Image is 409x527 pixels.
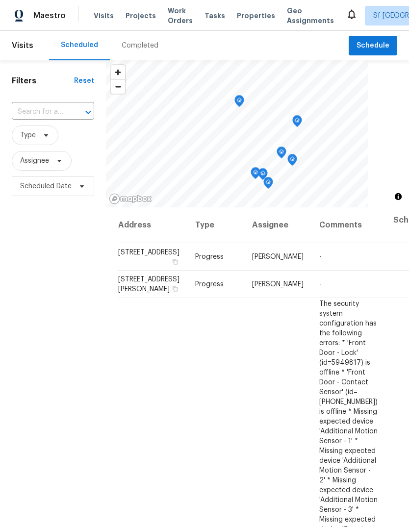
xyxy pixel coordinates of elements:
[195,253,224,260] span: Progress
[392,191,404,202] button: Toggle attribution
[126,11,156,21] span: Projects
[106,60,368,207] canvas: Map
[74,76,94,86] div: Reset
[118,207,187,243] th: Address
[171,284,179,293] button: Copy Address
[195,281,224,288] span: Progress
[20,181,72,191] span: Scheduled Date
[12,76,74,86] h1: Filters
[111,65,125,79] button: Zoom in
[258,168,268,183] div: Map marker
[118,249,179,256] span: [STREET_ADDRESS]
[168,6,193,25] span: Work Orders
[20,130,36,140] span: Type
[171,257,179,266] button: Copy Address
[111,79,125,94] button: Zoom out
[319,281,322,288] span: -
[122,41,158,50] div: Completed
[319,253,322,260] span: -
[263,177,273,192] div: Map marker
[244,207,311,243] th: Assignee
[33,11,66,21] span: Maestro
[251,167,260,182] div: Map marker
[292,115,302,130] div: Map marker
[252,253,304,260] span: [PERSON_NAME]
[187,207,244,243] th: Type
[287,154,297,169] div: Map marker
[287,6,334,25] span: Geo Assignments
[94,11,114,21] span: Visits
[357,40,389,52] span: Schedule
[311,207,385,243] th: Comments
[234,95,244,110] div: Map marker
[12,35,33,56] span: Visits
[12,104,67,120] input: Search for an address...
[81,105,95,119] button: Open
[349,36,397,56] button: Schedule
[277,147,286,162] div: Map marker
[109,193,152,204] a: Mapbox homepage
[20,156,49,166] span: Assignee
[395,191,401,202] span: Toggle attribution
[252,281,304,288] span: [PERSON_NAME]
[237,11,275,21] span: Properties
[61,40,98,50] div: Scheduled
[118,276,179,293] span: [STREET_ADDRESS][PERSON_NAME]
[111,80,125,94] span: Zoom out
[204,12,225,19] span: Tasks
